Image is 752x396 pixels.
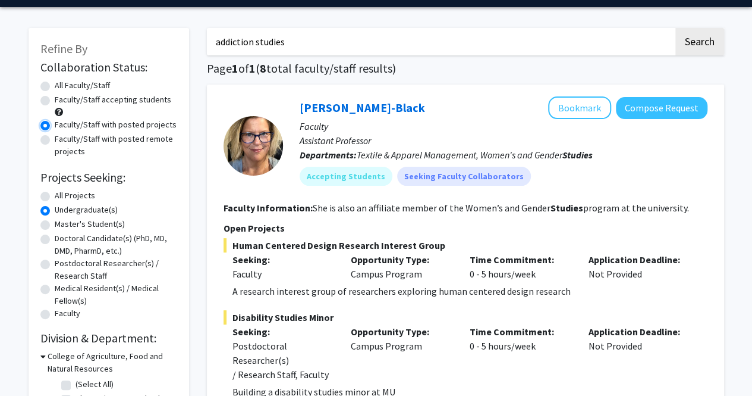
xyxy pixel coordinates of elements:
label: Faculty [55,307,80,320]
input: Search Keywords [207,28,674,55]
p: Application Deadline: [589,325,690,339]
label: Doctoral Candidate(s) (PhD, MD, DMD, PharmD, etc.) [55,232,177,257]
span: Human Centered Design Research Interest Group [224,238,707,252]
h2: Projects Seeking: [40,170,177,185]
span: Refine By [40,41,87,56]
label: Faculty/Staff accepting students [55,93,171,106]
div: Postdoctoral Researcher(s) / Research Staff, Faculty [232,339,333,382]
h3: College of Agriculture, Food and Natural Resources [48,350,177,375]
label: Undergraduate(s) [55,204,118,216]
p: Application Deadline: [589,252,690,267]
fg-read-more: She is also an affiliate member of the Women’s and Gender program at the university. [313,202,689,214]
span: 1 [232,61,238,76]
div: Faculty [232,267,333,281]
p: Opportunity Type: [351,252,452,267]
label: Master's Student(s) [55,218,125,230]
div: Not Provided [580,252,698,281]
p: A research interest group of researchers exploring human centered design research [232,284,707,298]
p: Seeking: [232,325,333,339]
b: Departments: [300,149,357,161]
label: Faculty/Staff with posted projects [55,119,177,131]
label: Postdoctoral Researcher(s) / Research Staff [55,257,177,282]
button: Compose Request to Kerri McBee-Black [616,97,707,119]
p: Open Projects [224,221,707,235]
h2: Collaboration Status: [40,60,177,74]
h1: Page of ( total faculty/staff results) [207,61,724,76]
div: 0 - 5 hours/week [461,252,580,281]
div: Campus Program [342,325,461,382]
label: All Faculty/Staff [55,79,110,92]
p: Opportunity Type: [351,325,452,339]
b: Faculty Information: [224,202,313,214]
span: Disability Studies Minor [224,310,707,325]
label: All Projects [55,189,95,202]
p: Assistant Professor [300,133,707,148]
span: Textile & Apparel Management, Women's and Gender [357,149,593,161]
p: Seeking: [232,252,333,267]
label: Medical Resident(s) / Medical Fellow(s) [55,282,177,307]
span: 8 [260,61,266,76]
span: 1 [249,61,256,76]
h2: Division & Department: [40,331,177,345]
b: Studies [550,202,583,214]
p: Faculty [300,119,707,133]
mat-chip: Seeking Faculty Collaborators [397,167,531,186]
div: Not Provided [580,325,698,382]
div: Campus Program [342,252,461,281]
label: (Select All) [75,378,114,391]
label: Faculty/Staff with posted remote projects [55,133,177,158]
a: [PERSON_NAME]-Black [300,100,425,115]
b: Studies [562,149,593,161]
button: Search [675,28,724,55]
p: Time Commitment: [470,252,571,267]
iframe: Chat [9,342,51,387]
p: Time Commitment: [470,325,571,339]
mat-chip: Accepting Students [300,167,392,186]
div: 0 - 5 hours/week [461,325,580,382]
button: Add Kerri McBee-Black to Bookmarks [548,96,611,119]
